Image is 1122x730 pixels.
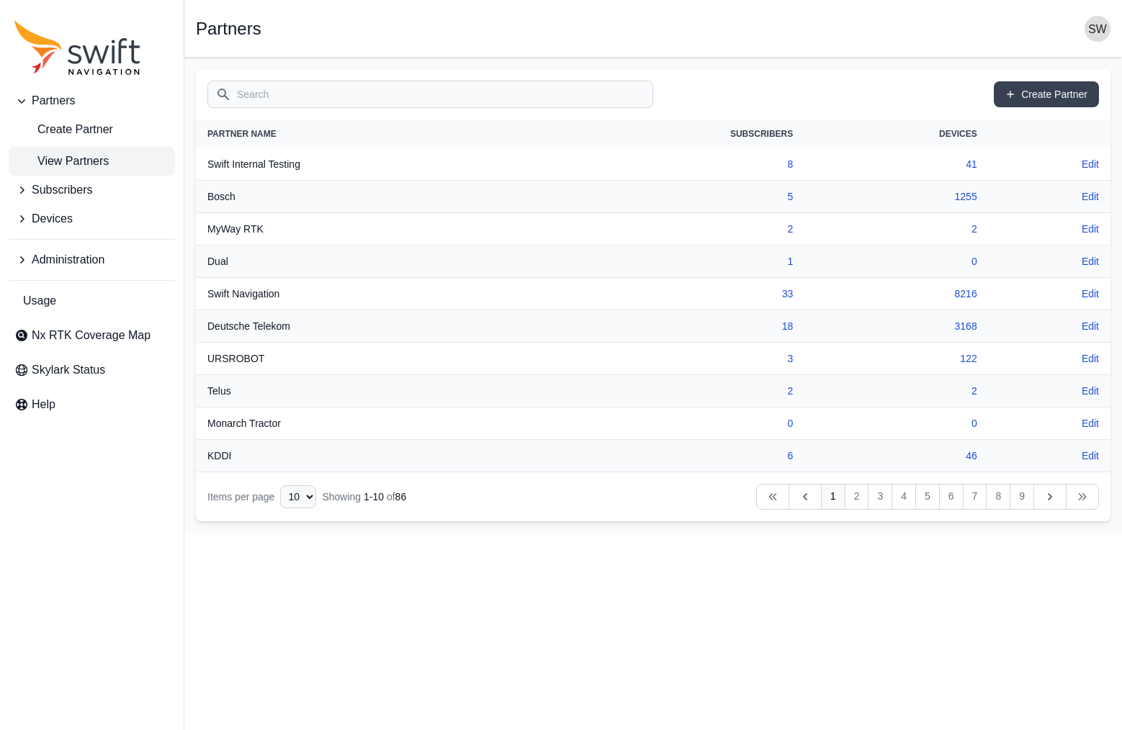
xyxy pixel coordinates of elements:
[9,356,175,384] a: Skylark Status
[196,343,545,375] th: URSROBOT
[1085,16,1110,42] img: user photo
[1082,222,1099,236] a: Edit
[196,310,545,343] th: Deutsche Telekom
[821,484,845,510] a: 1
[196,245,545,278] th: Dual
[364,491,384,503] span: 1 - 10
[788,353,794,364] a: 3
[788,223,794,235] a: 2
[1082,287,1099,301] a: Edit
[196,440,545,472] th: KDDI
[892,484,916,510] a: 4
[939,484,964,510] a: 6
[14,121,113,138] span: Create Partner
[322,490,406,504] div: Showing of
[9,115,175,144] a: create-partner
[9,147,175,176] a: View Partners
[9,287,175,315] a: Usage
[1082,384,1099,398] a: Edit
[1010,484,1034,510] a: 9
[196,375,545,407] th: Telus
[868,484,892,510] a: 3
[32,251,104,269] span: Administration
[545,120,804,148] th: Subscribers
[32,181,92,199] span: Subscribers
[1082,189,1099,204] a: Edit
[32,92,75,109] span: Partners
[986,484,1010,510] a: 8
[966,158,977,170] a: 41
[788,158,794,170] a: 8
[9,245,175,274] button: Administration
[196,278,545,310] th: Swift Navigation
[9,176,175,204] button: Subscribers
[196,407,545,440] th: Monarch Tractor
[971,256,977,267] a: 0
[196,472,1110,521] nav: Table navigation
[994,81,1099,107] a: Create Partner
[1082,449,1099,463] a: Edit
[966,450,977,461] a: 46
[196,148,545,181] th: Swift Internal Testing
[32,210,73,227] span: Devices
[32,396,55,413] span: Help
[23,292,56,310] span: Usage
[196,181,545,213] th: Bosch
[955,191,977,202] a: 1255
[955,288,977,299] a: 8216
[845,484,869,510] a: 2
[9,204,175,233] button: Devices
[9,321,175,350] a: Nx RTK Coverage Map
[9,390,175,419] a: Help
[196,213,545,245] th: MyWay RTK
[971,418,977,429] a: 0
[1082,351,1099,366] a: Edit
[782,288,794,299] a: 33
[32,361,105,379] span: Skylark Status
[1082,319,1099,333] a: Edit
[963,484,987,510] a: 7
[207,81,653,108] input: Search
[207,491,274,503] span: Items per page
[782,320,794,332] a: 18
[971,385,977,397] a: 2
[955,320,977,332] a: 3168
[1082,254,1099,269] a: Edit
[788,191,794,202] a: 5
[1082,416,1099,431] a: Edit
[32,327,151,344] span: Nx RTK Coverage Map
[804,120,988,148] th: Devices
[395,491,407,503] span: 86
[14,153,109,170] span: View Partners
[960,353,977,364] a: 122
[9,86,175,115] button: Partners
[971,223,977,235] a: 2
[788,450,794,461] a: 6
[788,418,794,429] a: 0
[788,256,794,267] a: 1
[788,385,794,397] a: 2
[280,485,316,508] select: Display Limit
[1082,157,1099,171] a: Edit
[196,20,261,37] h1: Partners
[915,484,940,510] a: 5
[196,120,545,148] th: Partner Name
